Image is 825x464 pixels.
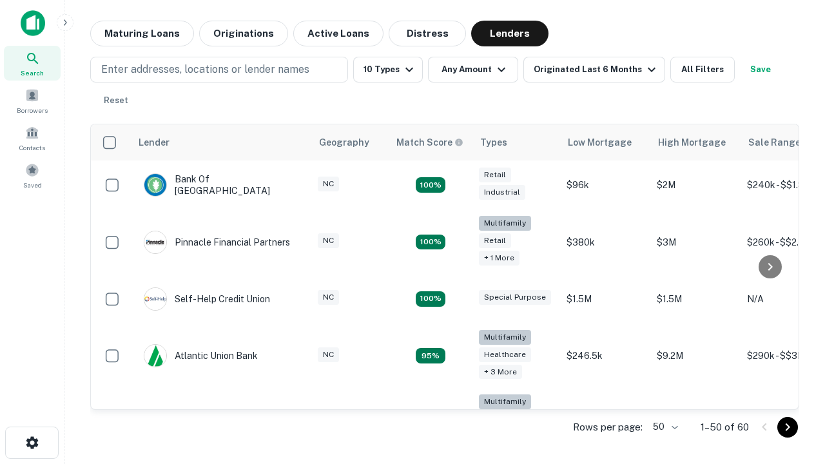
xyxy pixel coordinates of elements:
td: $3.2M [650,388,741,453]
div: Retail [479,168,511,182]
button: Originated Last 6 Months [523,57,665,82]
button: Reset [95,88,137,113]
button: Originations [199,21,288,46]
div: Types [480,135,507,150]
th: High Mortgage [650,124,741,160]
iframe: Chat Widget [761,361,825,423]
td: $380k [560,209,650,275]
div: High Mortgage [658,135,726,150]
div: Special Purpose [479,290,551,305]
div: Industrial [479,185,525,200]
span: Borrowers [17,105,48,115]
button: Distress [389,21,466,46]
div: Atlantic Union Bank [144,344,258,367]
p: Enter addresses, locations or lender names [101,62,309,77]
div: NC [318,177,339,191]
button: Enter addresses, locations or lender names [90,57,348,82]
button: Active Loans [293,21,383,46]
div: Matching Properties: 15, hasApolloMatch: undefined [416,177,445,193]
td: $1.5M [650,275,741,324]
h6: Match Score [396,135,461,150]
th: Low Mortgage [560,124,650,160]
th: Types [472,124,560,160]
div: Lender [139,135,170,150]
div: NC [318,290,339,305]
div: Matching Properties: 9, hasApolloMatch: undefined [416,348,445,363]
div: + 3 more [479,365,522,380]
img: picture [144,174,166,196]
div: The Fidelity Bank [144,409,248,432]
a: Saved [4,158,61,193]
th: Geography [311,124,389,160]
div: 50 [648,418,680,436]
div: NC [318,347,339,362]
td: $246.5k [560,324,650,389]
p: 1–50 of 60 [701,420,749,435]
button: Lenders [471,21,548,46]
p: Rows per page: [573,420,643,435]
div: NC [318,233,339,248]
div: Low Mortgage [568,135,632,150]
td: $2M [650,160,741,209]
span: Search [21,68,44,78]
td: $1.5M [560,275,650,324]
td: $9.2M [650,324,741,389]
img: capitalize-icon.png [21,10,45,36]
button: Save your search to get updates of matches that match your search criteria. [740,57,781,82]
th: Lender [131,124,311,160]
td: $246k [560,388,650,453]
div: Multifamily [479,216,531,231]
div: Healthcare [479,347,531,362]
img: picture [144,288,166,310]
button: All Filters [670,57,735,82]
div: Bank Of [GEOGRAPHIC_DATA] [144,173,298,197]
div: Sale Range [748,135,801,150]
span: Saved [23,180,42,190]
span: Contacts [19,142,45,153]
div: Multifamily [479,330,531,345]
button: 10 Types [353,57,423,82]
a: Borrowers [4,83,61,118]
th: Capitalize uses an advanced AI algorithm to match your search with the best lender. The match sco... [389,124,472,160]
div: Pinnacle Financial Partners [144,231,290,254]
div: Originated Last 6 Months [534,62,659,77]
div: Self-help Credit Union [144,287,270,311]
div: Matching Properties: 17, hasApolloMatch: undefined [416,235,445,250]
div: Matching Properties: 11, hasApolloMatch: undefined [416,291,445,307]
div: Multifamily [479,394,531,409]
div: Capitalize uses an advanced AI algorithm to match your search with the best lender. The match sco... [396,135,463,150]
div: Retail [479,233,511,248]
div: + 1 more [479,251,519,266]
button: Any Amount [428,57,518,82]
div: Geography [319,135,369,150]
img: picture [144,231,166,253]
td: $3M [650,209,741,275]
td: $96k [560,160,650,209]
a: Contacts [4,121,61,155]
button: Maturing Loans [90,21,194,46]
img: picture [144,345,166,367]
button: Go to next page [777,417,798,438]
a: Search [4,46,61,81]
